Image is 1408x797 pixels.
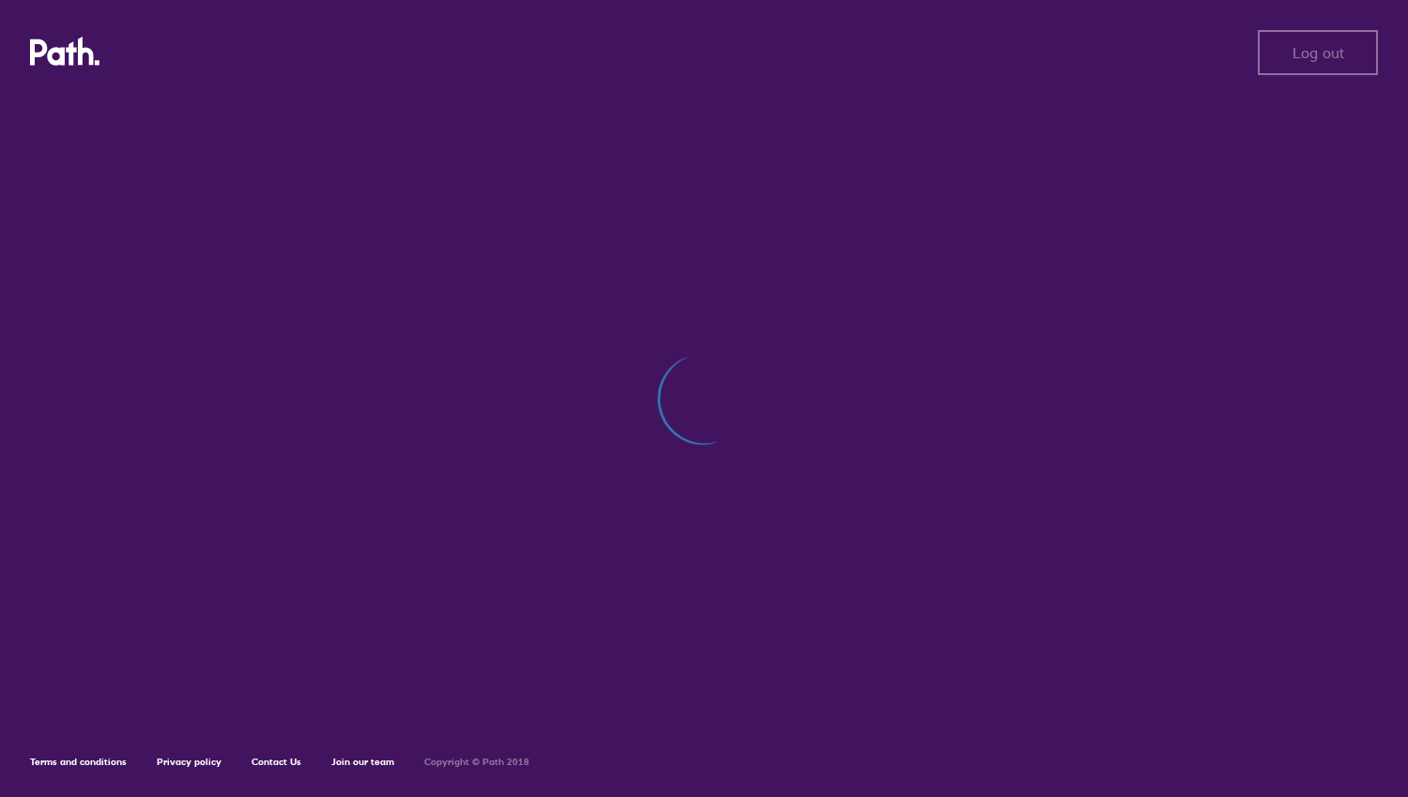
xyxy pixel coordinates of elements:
[252,756,301,768] a: Contact Us
[30,756,127,768] a: Terms and conditions
[424,757,529,768] h6: Copyright © Path 2018
[1258,30,1378,75] button: Log out
[331,756,394,768] a: Join our team
[157,756,222,768] a: Privacy policy
[1293,44,1344,61] span: Log out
